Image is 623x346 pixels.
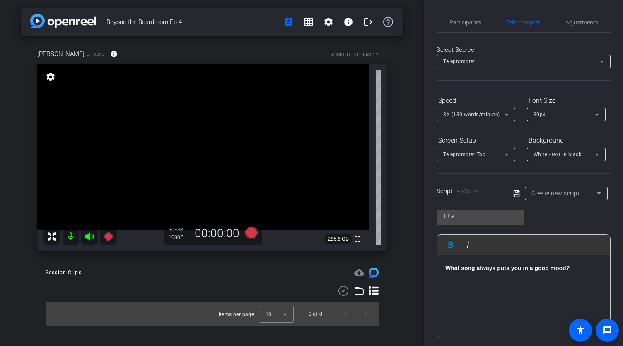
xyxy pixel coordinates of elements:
mat-icon: cloud_upload [354,268,364,278]
mat-icon: settings [324,17,333,27]
div: 30 [169,227,189,233]
mat-icon: info [343,17,353,27]
mat-icon: settings [45,72,56,82]
span: Teleprompter [443,58,475,64]
span: Teleprompter Top [443,151,485,157]
span: Adjustments [565,19,598,25]
div: Speed [437,94,515,108]
div: Session Clips [46,268,82,277]
img: Session clips [369,268,379,278]
mat-icon: accessibility [575,325,585,335]
span: [PERSON_NAME] [37,49,85,58]
mat-icon: account_box [284,17,294,27]
strong: What song always puts you in a good mood? [445,265,570,271]
div: ROOM ID: 901904013 [330,51,379,58]
div: Select Source [437,45,611,55]
mat-icon: fullscreen [353,234,362,244]
button: Previous page [336,304,355,324]
div: Screen Setup [437,134,515,148]
img: app-logo [30,14,96,28]
button: Bold (Ctrl+B) [443,236,459,253]
div: Items per page: [219,310,256,319]
div: Font Size [527,94,606,108]
input: Title [443,211,518,221]
span: Teleprompter [506,19,540,25]
span: 9 Words [456,188,479,195]
span: FPS [174,227,183,233]
span: Participants [449,19,481,25]
button: Italic (Ctrl+I) [460,236,476,253]
span: Create new script [531,190,580,197]
span: 3X (130 words/minute) [443,112,500,117]
div: Script [437,187,502,196]
span: White - text in black [534,151,582,157]
mat-icon: message [602,325,612,335]
mat-icon: grid_on [304,17,314,27]
div: 1080P [169,234,189,241]
mat-icon: logout [363,17,373,27]
span: 30px [534,112,546,117]
div: Background [527,134,606,148]
span: Destinations for your clips [354,268,364,278]
button: Next page [355,304,375,324]
div: 0 of 0 [309,310,322,318]
mat-icon: info [110,50,118,58]
span: Chrome [87,51,104,57]
span: 285.6 GB [325,234,352,244]
span: Beyond the Boardroom Ep 4 [106,14,279,30]
div: 00:00:00 [189,227,245,241]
